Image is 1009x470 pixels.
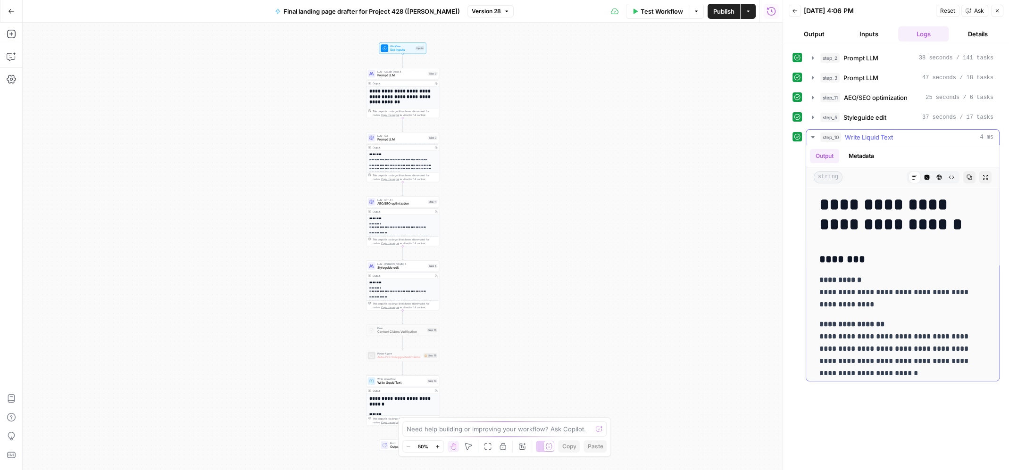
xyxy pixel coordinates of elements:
span: step_3 [820,73,840,82]
div: EndOutput [366,439,439,451]
button: Final landing page drafter for Project 428 ([PERSON_NAME]) [269,4,466,19]
span: Output [390,445,422,449]
button: 38 seconds / 141 tasks [806,50,999,66]
div: Step 10 [427,379,437,383]
span: Prompt LLM [377,73,426,78]
button: Output [810,149,839,163]
span: Set Inputs [390,48,414,52]
span: Copy the output [381,421,399,424]
span: step_2 [820,53,840,63]
button: Inputs [843,26,894,41]
div: Inputs [416,46,425,50]
div: Output [373,389,432,393]
span: Test Workflow [641,7,683,16]
span: step_11 [820,93,840,102]
span: Prompt LLM [843,53,878,63]
g: Edge from step_3 to step_11 [402,182,403,196]
button: Paste [584,440,607,453]
button: Output [789,26,840,41]
div: Power AgentAuto-Fix Unsupported ClaimsStep 16 [366,350,439,361]
span: 37 seconds / 17 tasks [922,113,993,122]
span: Workflow [390,44,414,48]
span: 4 ms [980,133,993,141]
button: Logs [898,26,949,41]
g: Edge from step_5 to step_15 [402,310,403,324]
g: Edge from step_16 to step_10 [402,361,403,375]
span: step_5 [820,113,840,122]
span: Version 28 [472,7,501,16]
span: LLM · O3 [377,134,426,138]
span: Write Liquid Text [845,132,893,142]
button: 25 seconds / 6 tasks [806,90,999,105]
div: Output [373,210,432,214]
div: WorkflowSet InputsInputs [366,42,439,54]
g: Edge from step_2 to step_3 [402,118,403,132]
span: 38 seconds / 141 tasks [919,54,993,62]
span: 50% [418,443,428,450]
span: string [814,171,842,183]
button: Test Workflow [626,4,689,19]
div: Step 16 [424,353,437,358]
span: LLM · Claude Opus 4 [377,70,426,74]
span: Copy the output [381,306,399,309]
div: Step 2 [428,72,437,76]
div: This output is too large & has been abbreviated for review. to view the full content. [373,238,437,245]
div: Step 11 [428,200,437,204]
span: Write Liquid Text [377,377,425,381]
div: Step 5 [428,264,437,268]
span: Copy the output [381,242,399,245]
button: Publish [708,4,740,19]
span: step_10 [820,132,841,142]
span: Paste [587,442,603,451]
button: Version 28 [467,5,514,17]
g: Edge from step_11 to step_5 [402,246,403,260]
button: Copy [558,440,580,453]
g: Edge from start to step_2 [402,54,403,67]
g: Edge from step_15 to step_16 [402,336,403,349]
div: Output [373,274,432,278]
span: 25 seconds / 6 tasks [926,93,993,102]
button: Details [952,26,1003,41]
span: Prompt LLM [377,137,426,142]
div: This output is too large & has been abbreviated for review. to view the full content. [373,302,437,309]
div: Output [373,146,432,149]
div: This output is too large & has been abbreviated for review. to view the full content. [373,173,437,181]
div: This output is too large & has been abbreviated for review. to view the full content. [373,417,437,424]
span: LLM · [PERSON_NAME] 4 [377,262,426,266]
button: 47 seconds / 18 tasks [806,70,999,85]
span: Publish [713,7,734,16]
button: Ask [961,5,988,17]
span: LLM · GPT-4.1 [377,198,426,202]
span: Copy the output [381,178,399,181]
span: AEO/SEO optimization [377,201,426,206]
span: Copy [562,442,576,451]
span: Ask [974,7,984,15]
span: AEO/SEO optimization [844,93,908,102]
span: Flow [377,326,425,330]
span: Copy the output [381,114,399,116]
span: Auto-Fix Unsupported Claims [377,355,422,360]
button: Metadata [843,149,880,163]
button: 37 seconds / 17 tasks [806,110,999,125]
div: This output is too large & has been abbreviated for review. to view the full content. [373,109,437,117]
div: Output [373,82,432,85]
span: Reset [940,7,955,15]
span: End [390,441,422,445]
span: Styleguide edit [843,113,886,122]
span: 47 seconds / 18 tasks [922,74,993,82]
div: 4 ms [806,145,999,381]
button: 4 ms [806,130,999,145]
img: vrinnnclop0vshvmafd7ip1g7ohf [369,328,374,332]
div: FlowContent Claims VerificationStep 15 [366,324,439,336]
div: Step 15 [427,328,437,332]
span: Power Agent [377,352,422,355]
span: Prompt LLM [843,73,878,82]
span: Styleguide edit [377,265,426,270]
div: Step 3 [428,136,437,140]
button: Reset [936,5,959,17]
span: Content Claims Verification [377,330,425,334]
span: Final landing page drafter for Project 428 ([PERSON_NAME]) [284,7,460,16]
span: Write Liquid Text [377,380,425,385]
